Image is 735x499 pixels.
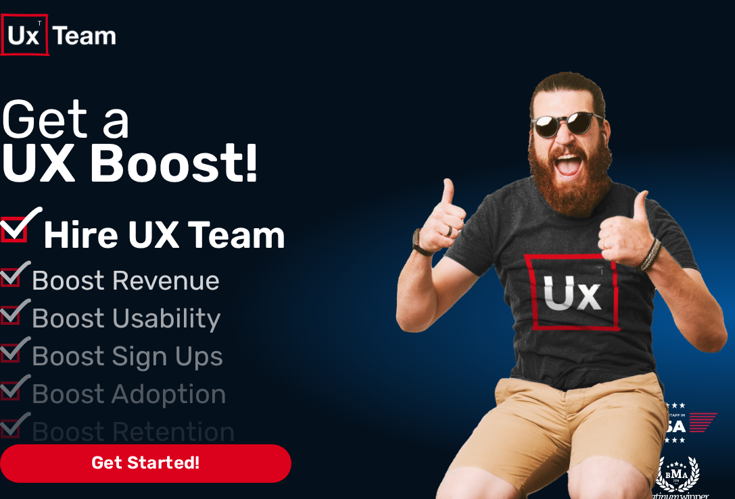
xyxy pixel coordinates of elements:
p: Hire UX Team [43,207,389,263]
p: Boost Adoption [31,374,389,415]
p: Boost Sign Ups [31,336,389,377]
p: Boost Usability [31,298,389,339]
p: Boost Revenue [31,261,389,301]
p: Boost Retention [31,412,389,452]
